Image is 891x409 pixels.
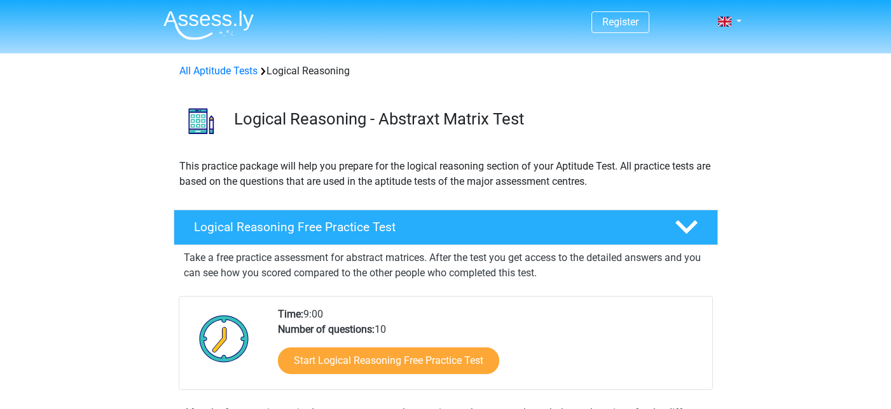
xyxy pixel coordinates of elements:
[278,323,375,335] b: Number of questions:
[194,220,654,234] h4: Logical Reasoning Free Practice Test
[268,307,712,389] div: 9:00 10
[174,64,717,79] div: Logical Reasoning
[179,65,258,77] a: All Aptitude Tests
[234,109,708,129] h3: Logical Reasoning - Abstraxt Matrix Test
[192,307,256,370] img: Clock
[184,250,708,281] p: Take a free practice assessment for abstract matrices. After the test you get access to the detai...
[602,16,639,28] a: Register
[174,94,228,148] img: logical reasoning
[278,308,303,320] b: Time:
[278,347,499,374] a: Start Logical Reasoning Free Practice Test
[169,210,723,245] a: Logical Reasoning Free Practice Test
[163,10,254,40] img: Assessly
[179,159,712,189] p: This practice package will help you prepare for the logical reasoning section of your Aptitude Te...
